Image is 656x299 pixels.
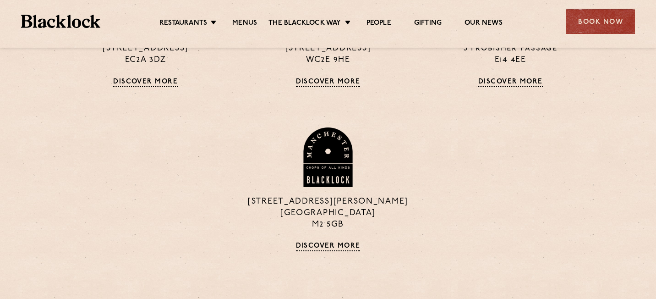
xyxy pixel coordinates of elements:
[296,78,361,87] a: Discover More
[426,43,595,66] p: 5 Frobisher Passage E14 4EE
[302,127,354,187] img: BL_Manchester_Logo-bleed.png
[414,19,442,29] a: Gifting
[244,43,412,66] p: [STREET_ADDRESS] WC2E 9HE
[244,196,412,231] p: [STREET_ADDRESS][PERSON_NAME] [GEOGRAPHIC_DATA] M2 5GB
[296,242,361,251] a: Discover More
[268,19,341,29] a: The Blacklock Way
[159,19,207,29] a: Restaurants
[366,19,391,29] a: People
[61,43,230,66] p: [STREET_ADDRESS] EC2A 3DZ
[566,9,635,34] div: Book Now
[232,19,257,29] a: Menus
[113,78,178,87] a: Discover More
[465,19,503,29] a: Our News
[21,15,100,28] img: BL_Textured_Logo-footer-cropped.svg
[478,78,543,87] a: Discover More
